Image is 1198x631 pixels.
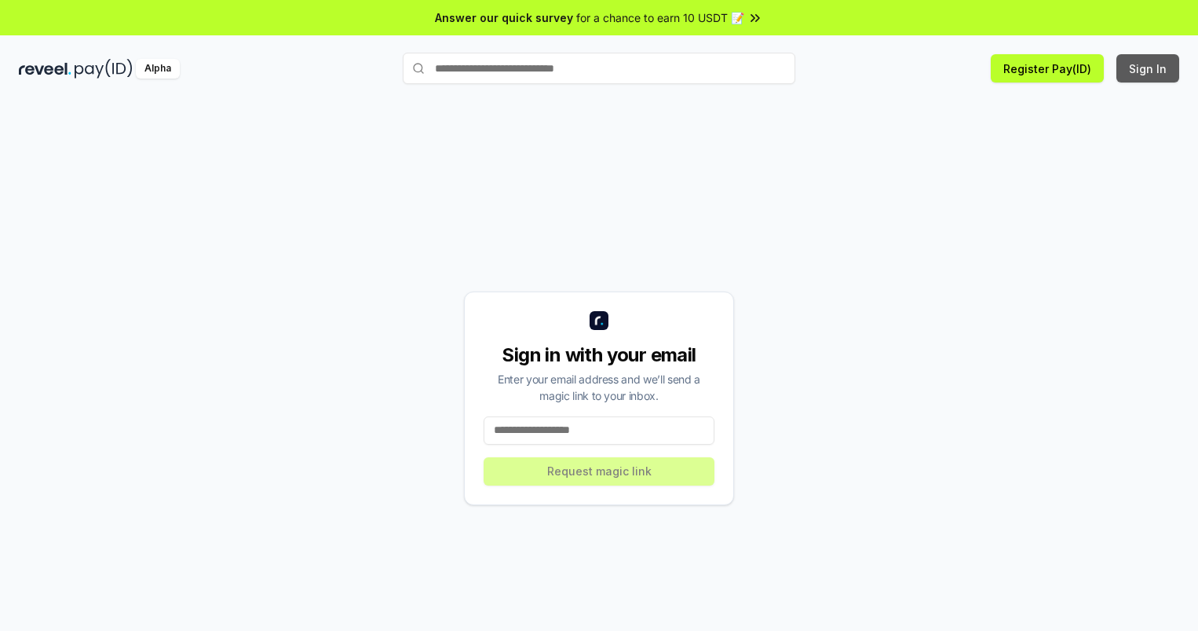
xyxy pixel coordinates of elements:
[991,54,1104,83] button: Register Pay(ID)
[484,343,714,368] div: Sign in with your email
[136,59,180,79] div: Alpha
[1116,54,1179,83] button: Sign In
[484,371,714,404] div: Enter your email address and we’ll send a magic link to your inbox.
[435,9,573,26] span: Answer our quick survey
[19,59,71,79] img: reveel_dark
[590,311,608,330] img: logo_small
[75,59,133,79] img: pay_id
[576,9,744,26] span: for a chance to earn 10 USDT 📝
